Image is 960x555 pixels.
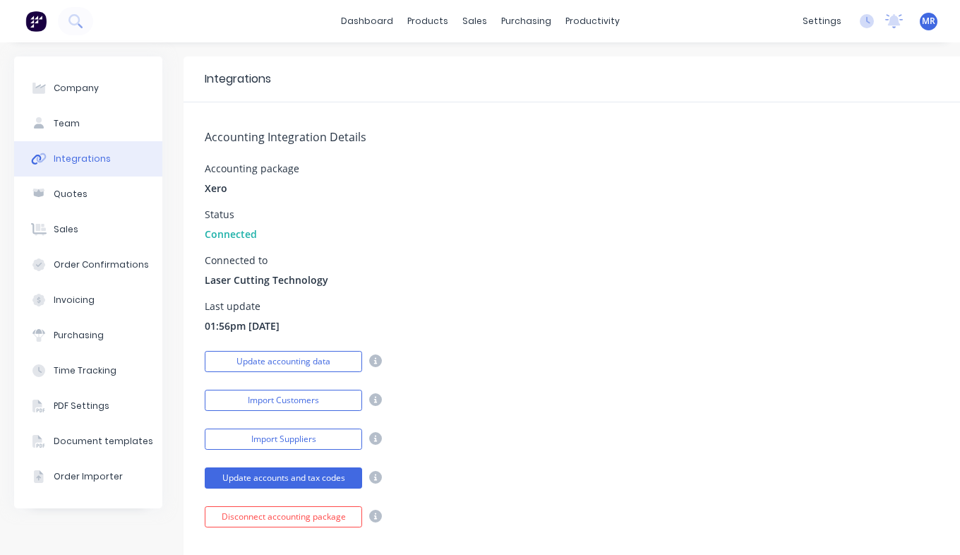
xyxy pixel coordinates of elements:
[205,390,362,411] button: Import Customers
[14,282,162,318] button: Invoicing
[334,11,400,32] a: dashboard
[54,400,109,412] div: PDF Settings
[205,71,271,88] div: Integrations
[54,470,123,483] div: Order Importer
[54,294,95,306] div: Invoicing
[400,11,455,32] div: products
[205,227,257,241] span: Connected
[14,353,162,388] button: Time Tracking
[455,11,494,32] div: sales
[205,256,328,265] div: Connected to
[558,11,627,32] div: productivity
[14,318,162,353] button: Purchasing
[54,258,149,271] div: Order Confirmations
[14,106,162,141] button: Team
[205,164,299,174] div: Accounting package
[205,351,362,372] button: Update accounting data
[796,11,848,32] div: settings
[54,117,80,130] div: Team
[14,71,162,106] button: Company
[54,435,153,448] div: Document templates
[494,11,558,32] div: purchasing
[54,153,111,165] div: Integrations
[14,177,162,212] button: Quotes
[922,15,935,28] span: MR
[205,273,328,287] span: Laser Cutting Technology
[205,210,257,220] div: Status
[54,223,78,236] div: Sales
[54,188,88,201] div: Quotes
[14,388,162,424] button: PDF Settings
[14,141,162,177] button: Integrations
[14,212,162,247] button: Sales
[205,429,362,450] button: Import Suppliers
[205,181,227,196] span: Xero
[25,11,47,32] img: Factory
[205,467,362,489] button: Update accounts and tax codes
[205,302,280,311] div: Last update
[54,329,104,342] div: Purchasing
[205,506,362,527] button: Disconnect accounting package
[14,247,162,282] button: Order Confirmations
[14,424,162,459] button: Document templates
[205,318,280,333] span: 01:56pm [DATE]
[14,459,162,494] button: Order Importer
[54,364,116,377] div: Time Tracking
[54,82,99,95] div: Company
